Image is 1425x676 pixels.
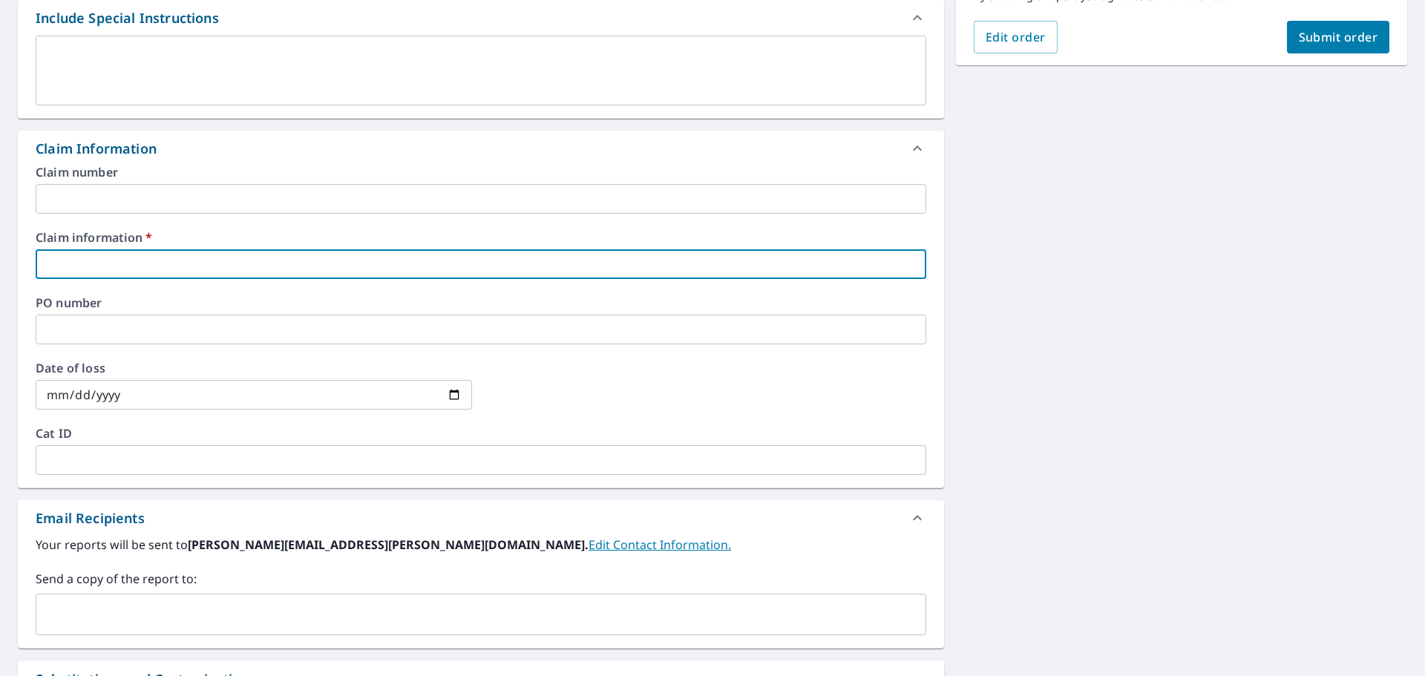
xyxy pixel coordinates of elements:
[589,536,731,553] a: EditContactInfo
[18,131,944,166] div: Claim Information
[986,29,1046,45] span: Edit order
[36,232,926,243] label: Claim information
[36,508,145,528] div: Email Recipients
[36,570,926,588] label: Send a copy of the report to:
[1299,29,1378,45] span: Submit order
[36,536,926,554] label: Your reports will be sent to
[36,8,219,28] div: Include Special Instructions
[36,297,926,309] label: PO number
[36,166,926,178] label: Claim number
[18,500,944,536] div: Email Recipients
[974,21,1058,53] button: Edit order
[188,536,589,553] b: [PERSON_NAME][EMAIL_ADDRESS][PERSON_NAME][DOMAIN_NAME].
[36,362,472,374] label: Date of loss
[1287,21,1390,53] button: Submit order
[36,139,157,159] div: Claim Information
[36,427,926,439] label: Cat ID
